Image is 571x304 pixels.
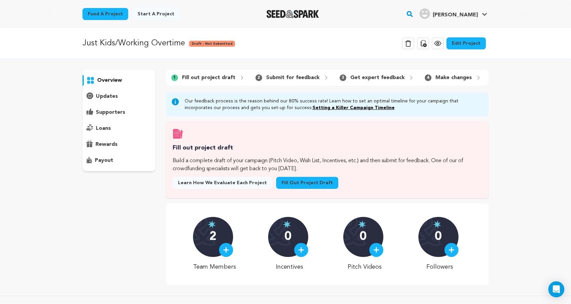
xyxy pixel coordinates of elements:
p: Submit for feedback [266,74,320,82]
p: 2 [209,230,216,244]
img: Seed&Spark Logo Dark Mode [266,10,319,18]
img: plus.svg [298,247,304,253]
p: Incentives [268,262,311,272]
a: Hudson L.'s Profile [418,7,489,19]
a: Edit Project [446,37,486,49]
span: 1 [171,74,178,81]
p: Team Members [193,262,236,272]
p: 0 [284,230,292,244]
p: Just Kids/Working Overtime [82,37,185,49]
p: Pitch Videos [343,262,386,272]
span: Hudson L.'s Profile [418,7,489,21]
p: loans [96,124,111,132]
span: 4 [425,74,431,81]
span: 2 [255,74,262,81]
span: Learn how we evaluate each project [178,180,267,186]
p: overview [97,76,122,84]
a: Fill out project draft [276,177,338,189]
span: Draft - Not Submitted [189,41,235,47]
button: payout [82,155,155,166]
a: Learn how we evaluate each project [173,177,272,189]
h3: Fill out project draft [173,143,482,153]
p: 0 [435,230,442,244]
p: 0 [360,230,367,244]
a: Fund a project [82,8,128,20]
button: rewards [82,139,155,150]
a: Setting a Killer Campaign Timeline [313,105,395,110]
img: plus.svg [373,247,379,253]
p: Our feedback process is the reason behind our 80% success rate! Learn how to set an optimal timel... [185,98,483,111]
span: 3 [340,74,346,81]
button: overview [82,75,155,86]
img: user.png [419,8,430,19]
p: supporters [96,108,125,116]
button: updates [82,91,155,102]
button: supporters [82,107,155,118]
p: Build a complete draft of your campaign (Pitch Video, Wish List, Incentives, etc.) and then submi... [173,157,482,173]
p: Get expert feedback [350,74,405,82]
div: Open Intercom Messenger [548,281,564,297]
p: Followers [418,262,461,272]
div: Hudson L.'s Profile [419,8,478,19]
span: [PERSON_NAME] [433,12,478,18]
p: Fill out project draft [182,74,235,82]
a: Seed&Spark Homepage [266,10,319,18]
img: plus.svg [223,247,229,253]
img: plus.svg [448,247,454,253]
p: payout [95,157,113,165]
p: Make changes [435,74,472,82]
a: Start a project [132,8,180,20]
p: rewards [96,140,118,148]
button: loans [82,123,155,134]
p: updates [96,92,118,100]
